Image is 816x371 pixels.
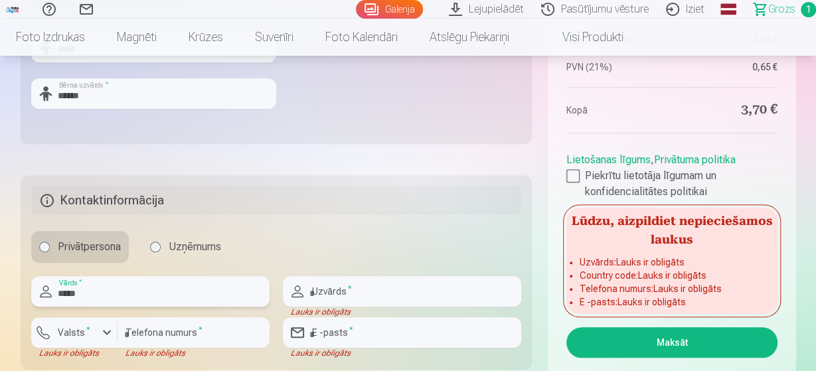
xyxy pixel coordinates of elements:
h5: Lūdzu, aizpildiet nepieciešamos laukus [566,208,777,250]
label: Piekrītu lietotāja līgumam un konfidencialitātes politikai [566,168,777,200]
dt: PVN (21%) [566,60,665,74]
input: Privātpersona [39,242,50,252]
li: E -pasts : Lauks ir obligāts [580,295,764,309]
a: Atslēgu piekariņi [414,19,525,56]
label: Privātpersona [31,231,129,263]
dt: Kopā [566,101,665,119]
div: , [566,147,777,200]
h5: Kontaktinformācija [31,186,522,215]
a: Suvenīri [239,19,309,56]
li: Country code : Lauks ir obligāts [580,269,764,282]
li: Telefona numurs : Lauks ir obligāts [580,282,764,295]
button: Maksāt [566,327,777,358]
dd: 3,70 € [679,101,777,119]
a: Privātuma politika [654,153,736,166]
div: Lauks ir obligāts [283,307,521,317]
a: Magnēti [101,19,173,56]
div: Lauks ir obligāts [31,348,118,358]
a: Visi produkti [525,19,639,56]
label: Uzņēmums [142,231,229,263]
span: 1 [801,2,816,17]
div: Lauks ir obligāts [283,348,521,358]
input: Uzņēmums [150,242,161,252]
a: Krūzes [173,19,239,56]
button: Valsts* [31,317,118,348]
dd: 0,65 € [679,60,777,74]
li: Uzvārds : Lauks ir obligāts [580,256,764,269]
img: /fa3 [5,5,20,13]
label: Valsts [52,326,96,339]
div: Lauks ir obligāts [118,348,270,358]
span: Grozs [768,1,795,17]
a: Lietošanas līgums [566,153,651,166]
a: Foto kalendāri [309,19,414,56]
